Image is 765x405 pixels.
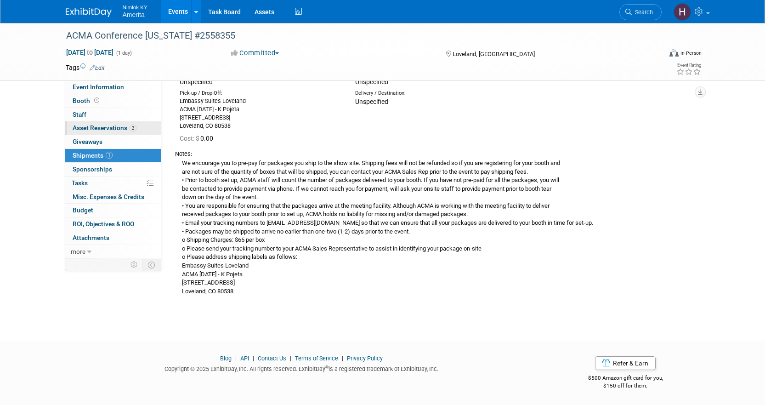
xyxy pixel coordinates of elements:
button: Committed [228,48,283,58]
span: [DATE] [DATE] [66,48,114,57]
span: Shipments [73,152,113,159]
a: ROI, Objectives & ROO [65,217,161,231]
a: Sponsorships [65,163,161,176]
span: Event Information [73,83,124,91]
span: Asset Reservations [73,124,136,131]
span: Giveaways [73,138,102,145]
span: Budget [73,206,93,214]
span: Nimlok KY [123,2,147,11]
a: Blog [220,355,232,362]
span: Loveland, [GEOGRAPHIC_DATA] [453,51,535,57]
a: Refer & Earn [595,356,656,370]
div: Unspecified [180,77,341,86]
span: | [340,355,346,362]
a: Asset Reservations2 [65,121,161,135]
a: Contact Us [258,355,286,362]
img: ExhibitDay [66,8,112,17]
div: Copyright © 2025 ExhibitDay, Inc. All rights reserved. ExhibitDay is a registered trademark of Ex... [66,363,538,373]
a: Booth [65,94,161,108]
span: Unspecified [355,98,388,105]
span: Misc. Expenses & Credits [73,193,144,200]
a: Budget [65,204,161,217]
div: ACMA Conference [US_STATE] #2558355 [63,28,648,44]
td: Toggle Event Tabs [142,259,161,271]
a: more [65,245,161,258]
span: Search [632,9,653,16]
span: | [233,355,239,362]
div: In-Person [680,50,702,57]
div: Embassy Suites Loveland ACMA [DATE] - K Pojeta [STREET_ADDRESS] Loveland, CO 80538 [180,97,341,130]
a: API [240,355,249,362]
a: Attachments [65,231,161,245]
span: Staff [73,111,86,118]
div: Pick-up / Drop-Off: [180,90,341,97]
a: Tasks [65,177,161,190]
span: Unspecified [355,78,388,86]
span: | [288,355,294,362]
span: | [250,355,256,362]
a: Edit [90,65,105,71]
span: 2 [130,125,136,131]
span: 0.00 [180,135,217,142]
a: Privacy Policy [347,355,383,362]
div: $500 Amazon gift card for you, [551,368,700,389]
div: Event Rating [676,63,701,68]
img: Hannah Durbin [674,3,691,21]
a: Terms of Service [295,355,338,362]
span: 1 [106,152,113,159]
span: Booth not reserved yet [92,97,101,104]
a: Staff [65,108,161,121]
a: Misc. Expenses & Credits [65,190,161,204]
a: Event Information [65,80,161,94]
img: Format-Inperson.png [669,49,679,57]
td: Tags [66,63,105,72]
span: Amerita [123,11,145,18]
span: Cost: $ [180,135,200,142]
span: Booth [73,97,101,104]
sup: ® [325,365,329,370]
div: $150 off for them. [551,382,700,390]
span: Tasks [72,179,88,187]
span: Sponsorships [73,165,112,173]
a: Search [619,4,662,20]
div: We encourage you to pre-pay for packages you ship to the show site. Shipping fees will not be ref... [175,158,693,296]
span: more [71,248,85,255]
span: Attachments [73,234,109,241]
span: (1 day) [115,50,132,56]
span: to [85,49,94,56]
div: Notes: [175,150,693,158]
td: Personalize Event Tab Strip [126,259,142,271]
a: Giveaways [65,135,161,148]
a: Shipments1 [65,149,161,162]
span: ROI, Objectives & ROO [73,220,134,228]
div: Event Format [607,48,702,62]
div: Delivery / Destination: [355,90,517,97]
